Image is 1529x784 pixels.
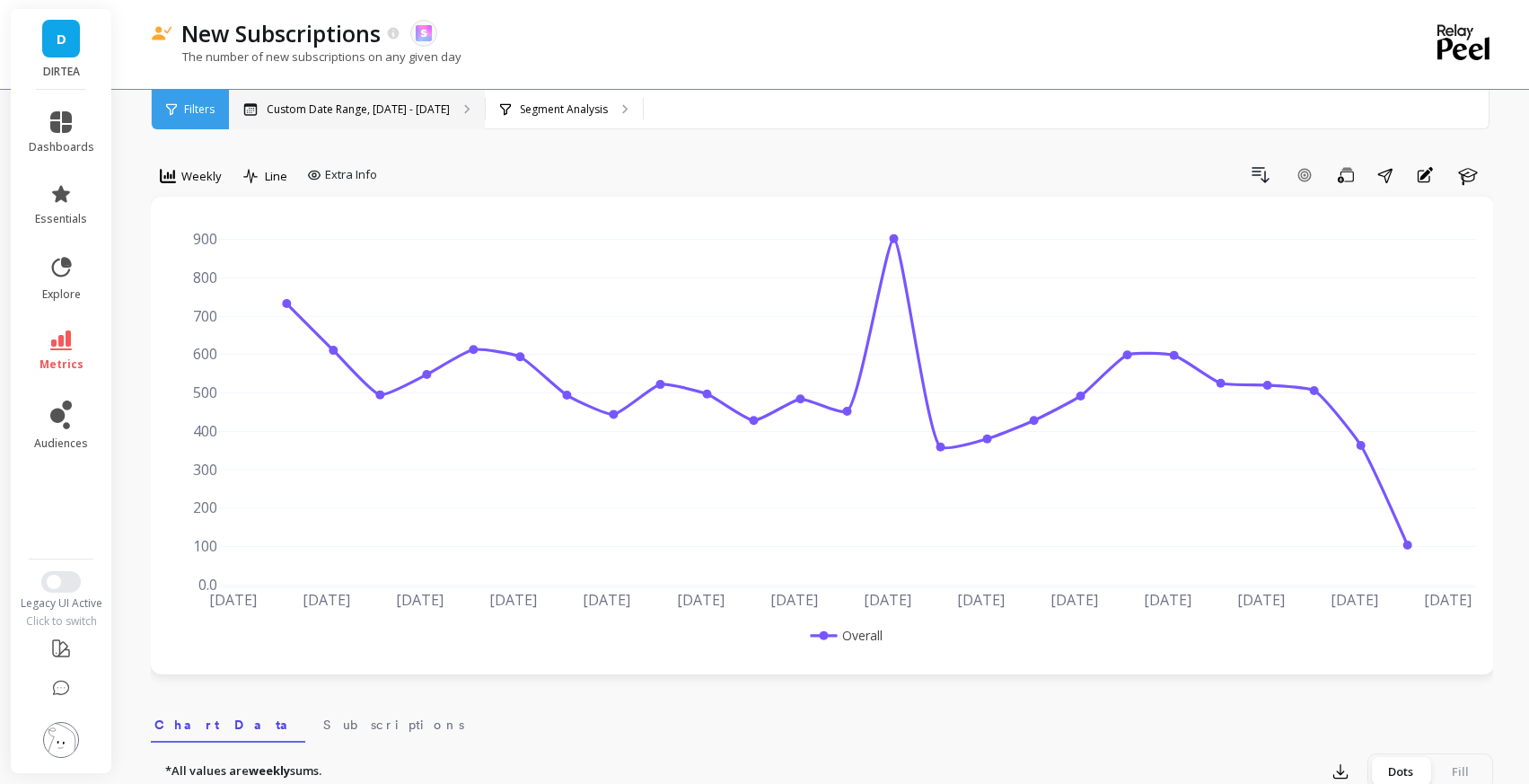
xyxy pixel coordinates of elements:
span: Subscriptions [323,716,464,734]
p: Custom Date Range, [DATE] - [DATE] [267,102,450,117]
span: dashboards [29,140,94,154]
img: header icon [151,26,172,41]
div: Legacy UI Active [11,596,112,611]
span: Weekly [181,168,222,185]
p: The number of new subscriptions on any given day [151,48,461,65]
p: *All values are sums. [165,762,321,780]
span: audiences [34,436,88,451]
button: Switch to New UI [41,571,81,593]
img: api.skio.svg [416,25,432,41]
span: explore [42,287,81,302]
p: Segment Analysis [520,102,608,117]
span: D [57,29,66,49]
span: Chart Data [154,716,302,734]
nav: Tabs [151,701,1493,743]
span: Extra Info [325,166,377,184]
p: New Subscriptions [181,18,381,48]
span: essentials [35,212,87,226]
strong: weekly [249,762,290,779]
img: profile picture [43,722,79,758]
div: Click to switch [11,614,112,629]
span: metrics [40,357,83,372]
span: Line [265,168,287,185]
p: DIRTEA [29,65,94,79]
span: Filters [184,102,215,117]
